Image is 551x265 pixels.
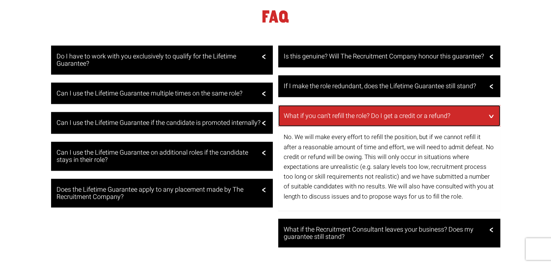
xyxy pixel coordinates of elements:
[57,149,266,164] h3: Can I use the Lifetime Guarantee on additional roles if the candidate stays in their role?
[57,119,266,127] h3: Can I use the Lifetime Guarantee if the candidate is promoted internally?
[284,226,493,241] h3: What if the Recruitment Consultant leaves your business? Does my guarantee still stand?
[57,53,266,68] h3: Do I have to work with you exclusively to qualify for the Lifetime Guarantee?
[51,83,273,105] a: Can I use the Lifetime Guarantee multiple times on the same role?
[51,142,273,171] a: Can I use the Lifetime Guarantee on additional roles if the candidate stays in their role?
[51,11,500,24] h1: FAQ
[284,53,493,60] h3: Is this genuine? Will The Recruitment Company honour this guarantee?
[278,105,500,127] a: What if you can’t refill the role? Do I get a credit or a refund?
[278,46,500,68] a: Is this genuine? Will The Recruitment Company honour this guarantee?
[284,113,493,120] h3: What if you can’t refill the role? Do I get a credit or a refund?
[51,112,273,134] a: Can I use the Lifetime Guarantee if the candidate is promoted internally?
[284,132,495,201] p: No. We will make every effort to refill the position, but if we cannot refill it after a reasonab...
[51,179,273,208] a: Does the Lifetime Guarantee apply to any placement made by The Recruitment Company?
[278,76,500,97] a: If I make the role redundant, does the Lifetime Guarantee still stand?
[57,186,266,201] h3: Does the Lifetime Guarantee apply to any placement made by The Recruitment Company?
[284,83,493,90] h3: If I make the role redundant, does the Lifetime Guarantee still stand?
[57,90,266,97] h3: Can I use the Lifetime Guarantee multiple times on the same role?
[51,46,273,75] a: Do I have to work with you exclusively to qualify for the Lifetime Guarantee?
[278,219,500,248] a: What if the Recruitment Consultant leaves your business? Does my guarantee still stand?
